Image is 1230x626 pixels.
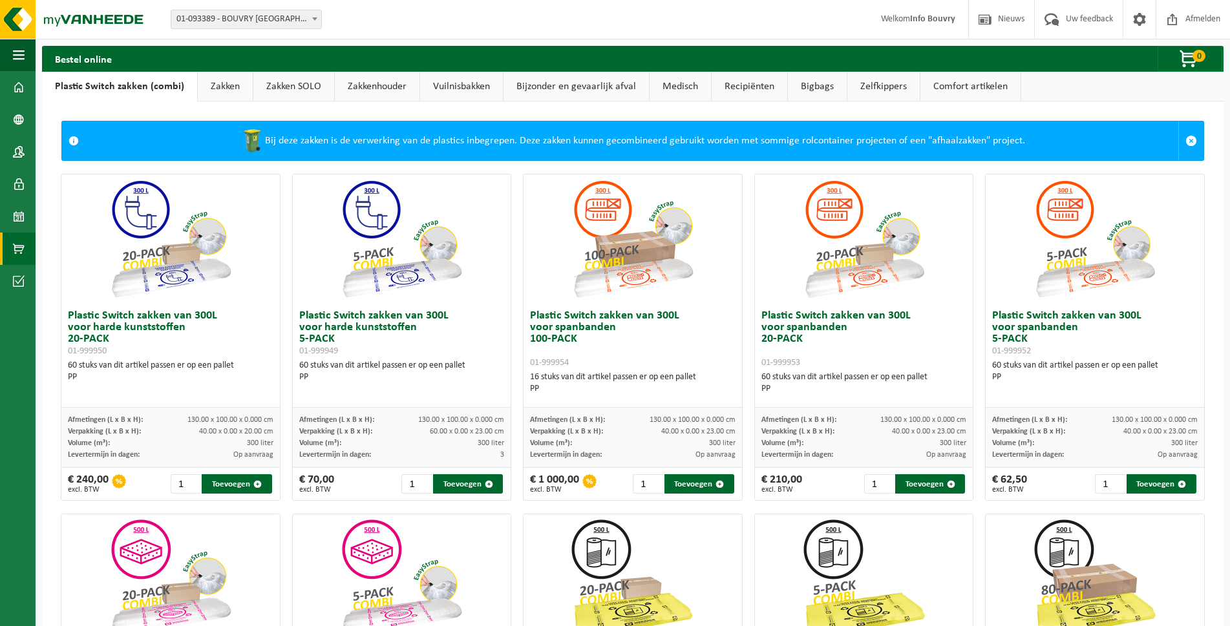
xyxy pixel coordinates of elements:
div: PP [761,383,967,395]
a: Zelfkippers [847,72,920,101]
a: Zakken [198,72,253,101]
span: 40.00 x 0.00 x 23.00 cm [661,428,736,435]
span: Verpakking (L x B x H): [68,428,141,435]
div: 60 stuks van dit artikel passen er op een pallet [68,360,273,383]
input: 1 [1095,474,1125,494]
span: excl. BTW [992,486,1027,494]
span: excl. BTW [299,486,334,494]
div: PP [992,371,1198,383]
span: Volume (m³): [992,439,1034,447]
h3: Plastic Switch zakken van 300L voor spanbanden 100-PACK [530,310,736,368]
span: 0 [1193,50,1205,62]
span: 130.00 x 100.00 x 0.000 cm [650,416,736,424]
img: 01-999954 [568,174,697,304]
span: 300 liter [940,439,966,447]
span: Levertermijn in dagen: [761,451,833,459]
span: 300 liter [1171,439,1198,447]
span: 130.00 x 100.00 x 0.000 cm [1112,416,1198,424]
iframe: chat widget [6,598,216,626]
button: Toevoegen [664,474,734,494]
span: Op aanvraag [1158,451,1198,459]
a: Sluit melding [1178,121,1203,160]
img: 01-999953 [800,174,929,304]
a: Zakkenhouder [335,72,419,101]
span: 3 [500,451,504,459]
div: PP [68,371,273,383]
span: Volume (m³): [530,439,572,447]
span: Verpakking (L x B x H): [530,428,603,435]
div: 16 stuks van dit artikel passen er op een pallet [530,371,736,395]
span: 01-999953 [761,358,800,368]
span: 300 liter [247,439,273,447]
span: Op aanvraag [233,451,273,459]
div: € 240,00 [68,474,109,494]
span: 40.00 x 0.00 x 20.00 cm [199,428,273,435]
span: Volume (m³): [761,439,803,447]
div: € 62,50 [992,474,1027,494]
span: Op aanvraag [695,451,736,459]
span: 01-999954 [530,358,569,368]
span: Levertermijn in dagen: [992,451,1064,459]
span: 60.00 x 0.00 x 23.00 cm [430,428,504,435]
span: Afmetingen (L x B x H): [530,416,605,424]
span: Verpakking (L x B x H): [992,428,1065,435]
span: Levertermijn in dagen: [530,451,602,459]
div: € 1 000,00 [530,474,579,494]
span: Verpakking (L x B x H): [299,428,372,435]
span: 300 liter [478,439,504,447]
span: 130.00 x 100.00 x 0.000 cm [187,416,273,424]
span: Levertermijn in dagen: [68,451,140,459]
a: Bijzonder en gevaarlijk afval [504,72,649,101]
span: excl. BTW [761,486,802,494]
button: Toevoegen [202,474,271,494]
a: Bigbags [788,72,847,101]
span: 130.00 x 100.00 x 0.000 cm [880,416,966,424]
span: 40.00 x 0.00 x 23.00 cm [892,428,966,435]
button: Toevoegen [895,474,965,494]
a: Zakken SOLO [253,72,334,101]
span: 300 liter [709,439,736,447]
strong: Info Bouvry [910,14,955,24]
span: 40.00 x 0.00 x 23.00 cm [1123,428,1198,435]
button: 0 [1158,46,1222,72]
span: 130.00 x 100.00 x 0.000 cm [418,416,504,424]
span: 01-999952 [992,346,1031,356]
span: Afmetingen (L x B x H): [992,416,1067,424]
input: 1 [171,474,201,494]
a: Comfort artikelen [920,72,1021,101]
span: Volume (m³): [299,439,341,447]
a: Recipiënten [712,72,787,101]
button: Toevoegen [1127,474,1196,494]
span: Levertermijn in dagen: [299,451,371,459]
span: Volume (m³): [68,439,110,447]
span: 01-093389 - BOUVRY NV - BRUGGE [171,10,321,28]
img: 01-999949 [337,174,466,304]
div: PP [530,383,736,395]
a: Medisch [650,72,711,101]
input: 1 [864,474,895,494]
span: 01-093389 - BOUVRY NV - BRUGGE [171,10,322,29]
div: 60 stuks van dit artikel passen er op een pallet [761,371,967,395]
div: 60 stuks van dit artikel passen er op een pallet [992,360,1198,383]
h3: Plastic Switch zakken van 300L voor harde kunststoffen 5-PACK [299,310,505,357]
img: WB-0240-HPE-GN-50.png [239,128,265,154]
span: Verpakking (L x B x H): [761,428,834,435]
input: 1 [401,474,432,494]
a: Vuilnisbakken [420,72,503,101]
h2: Bestel online [42,46,125,71]
div: Bij deze zakken is de verwerking van de plastics inbegrepen. Deze zakken kunnen gecombineerd gebr... [85,121,1178,160]
span: excl. BTW [68,486,109,494]
div: € 210,00 [761,474,802,494]
div: 60 stuks van dit artikel passen er op een pallet [299,360,505,383]
span: Afmetingen (L x B x H): [299,416,374,424]
span: excl. BTW [530,486,579,494]
span: Afmetingen (L x B x H): [68,416,143,424]
h3: Plastic Switch zakken van 300L voor harde kunststoffen 20-PACK [68,310,273,357]
span: 01-999949 [299,346,338,356]
img: 01-999952 [1030,174,1160,304]
h3: Plastic Switch zakken van 300L voor spanbanden 20-PACK [761,310,967,368]
span: Op aanvraag [926,451,966,459]
h3: Plastic Switch zakken van 300L voor spanbanden 5-PACK [992,310,1198,357]
span: Afmetingen (L x B x H): [761,416,836,424]
input: 1 [633,474,663,494]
